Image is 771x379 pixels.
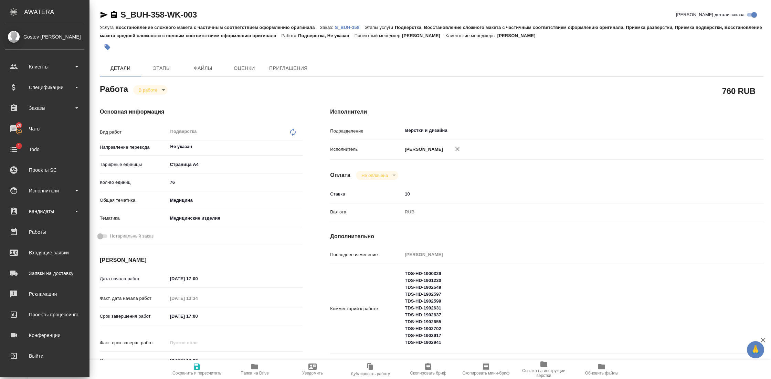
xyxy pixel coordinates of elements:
div: Медицинские изделия [167,212,303,224]
a: S_BUH-358 [335,24,365,30]
h4: Дополнительно [330,232,763,241]
div: Входящие заявки [5,248,84,258]
p: Работа [281,33,298,38]
p: Валюта [330,209,402,215]
button: 🙏 [747,341,764,358]
p: Общая тематика [100,197,167,204]
button: Папка на Drive [226,360,284,379]
p: Услуга [100,25,115,30]
button: Не оплачена [359,172,390,178]
span: Папка на Drive [241,371,269,376]
p: Кол-во единиц [100,179,167,186]
input: Пустое поле [402,250,727,260]
div: Todo [5,144,84,155]
p: Факт. дата начала работ [100,295,167,302]
p: S_BUH-358 [335,25,365,30]
p: Заказ: [320,25,335,30]
span: Уведомить [302,371,323,376]
div: В работе [356,171,398,180]
div: Исполнители [5,186,84,196]
div: Спецификации [5,82,84,93]
h4: Исполнители [330,108,763,116]
button: Дублировать работу [341,360,399,379]
p: Срок завершения работ [100,313,167,320]
div: Рекламации [5,289,84,299]
a: Заявки на доставку [2,265,88,282]
span: 20 [12,122,25,129]
div: Заявки на доставку [5,268,84,278]
p: Последнее изменение [330,251,402,258]
button: Скопировать ссылку [110,11,118,19]
p: Подверстка, Восстановление сложного макета с частичным соответствием оформлению оригинала, Приемк... [100,25,762,38]
div: Работы [5,227,84,237]
button: Ссылка на инструкции верстки [515,360,573,379]
a: 20Чаты [2,120,88,137]
input: ✎ Введи что-нибудь [167,177,303,187]
span: Этапы [145,64,178,73]
h2: 760 RUB [722,85,756,97]
div: Страница А4 [167,159,303,170]
button: Добавить тэг [100,40,115,55]
div: Медицина [167,194,303,206]
div: Проекты SC [5,165,84,175]
div: Чаты [5,124,84,134]
a: Рекламации [2,285,88,303]
div: Заказы [5,103,84,113]
button: Скопировать ссылку для ЯМессенджера [100,11,108,19]
button: Сохранить и пересчитать [168,360,226,379]
textarea: TDS-HD-1900329 TDS-HD-1901230 TDS-HD-1902549 TDS-HD-1902597 TDS-HD-1902599 TDS-HD-1902631 TDS-HD-... [402,268,727,348]
button: Обновить файлы [573,360,631,379]
p: [PERSON_NAME] [402,33,445,38]
div: Клиенты [5,62,84,72]
p: Подразделение [330,128,402,135]
input: ✎ Введи что-нибудь [167,311,228,321]
a: Входящие заявки [2,244,88,261]
p: Исполнитель [330,146,402,153]
div: Проекты процессинга [5,309,84,320]
div: Кандидаты [5,206,84,217]
span: Нотариальный заказ [110,233,154,240]
input: Пустое поле [167,338,228,348]
p: [PERSON_NAME] [497,33,541,38]
input: ✎ Введи что-нибудь [402,189,727,199]
div: Конференции [5,330,84,340]
span: Детали [104,64,137,73]
p: Проектный менеджер [355,33,402,38]
input: ✎ Введи что-нибудь [167,274,228,284]
div: Выйти [5,351,84,361]
p: Направление перевода [100,144,167,151]
span: Ссылка на инструкции верстки [519,368,569,378]
span: Файлы [187,64,220,73]
a: S_BUH-358-WK-003 [120,10,197,19]
p: Восстановление сложного макета с частичным соответствием оформлению оригинала [115,25,320,30]
p: [PERSON_NAME] [402,146,443,153]
p: Тематика [100,215,167,222]
p: Срок завершения услуги [100,357,167,364]
a: Проекты процессинга [2,306,88,323]
p: Вид работ [100,129,167,136]
h4: [PERSON_NAME] [100,256,303,264]
button: Open [299,146,300,147]
div: RUB [402,206,727,218]
button: Удалить исполнителя [450,141,465,157]
h4: Оплата [330,171,350,179]
a: Конференции [2,327,88,344]
p: Этапы услуги [365,25,395,30]
span: Обновить файлы [585,371,619,376]
div: Gostev [PERSON_NAME] [5,33,84,41]
button: Уведомить [284,360,341,379]
span: 🙏 [750,343,761,357]
span: Скопировать бриф [410,371,446,376]
span: Скопировать мини-бриф [462,371,509,376]
input: Пустое поле [167,293,228,303]
button: В работе [137,87,159,93]
p: Клиентские менеджеры [445,33,497,38]
textarea: /Clients/Bausch Health /Orders/S_BUH-358/DTP/S_BUH-358-WK-003 [402,358,727,369]
a: Работы [2,223,88,241]
span: Приглашения [269,64,308,73]
div: AWATERA [24,5,89,19]
a: Выйти [2,347,88,365]
button: Open [724,130,725,131]
p: Подверстка, Не указан [298,33,355,38]
button: Скопировать бриф [399,360,457,379]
